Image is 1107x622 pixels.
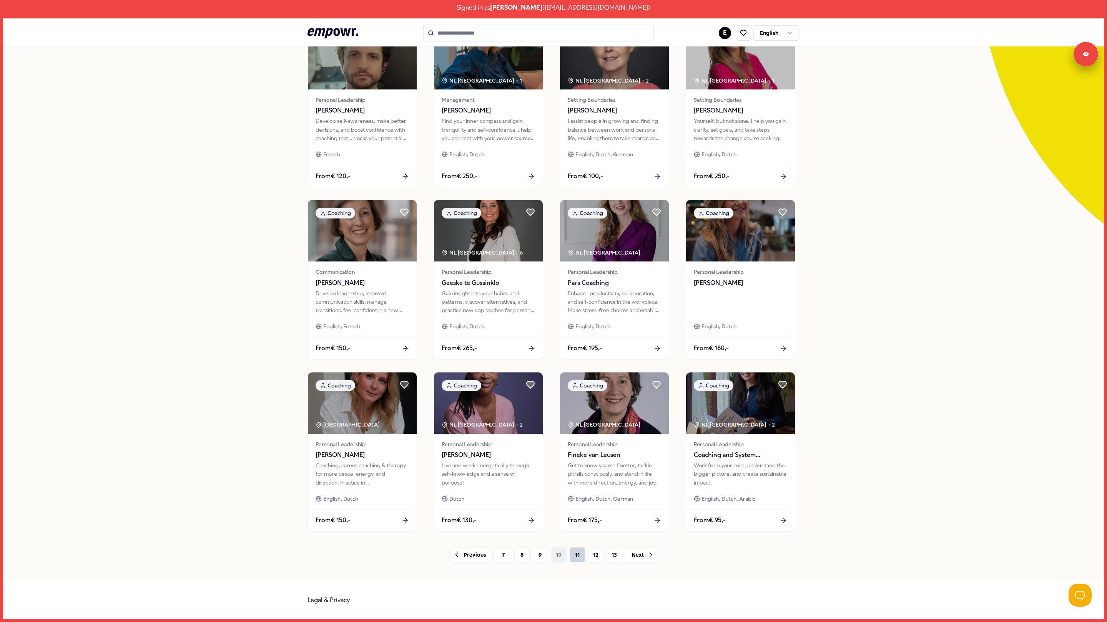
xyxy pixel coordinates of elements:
div: [GEOGRAPHIC_DATA] [316,420,381,429]
span: From € 150,- [316,515,351,525]
div: Enhance productivity, collaboration, and self-confidence in the workplace. Make stress-free choic... [568,289,661,315]
a: package imageCoachingNL [GEOGRAPHIC_DATA] Personal LeadershipPars CoachingEnhance productivity, c... [560,200,669,359]
span: Personal Leadership [568,440,661,448]
button: 9 [533,547,548,562]
div: Coaching [694,208,733,218]
span: From € 195,- [568,343,602,353]
span: [PERSON_NAME] [568,106,661,116]
button: 8 [514,547,530,562]
span: [PERSON_NAME] [694,106,787,116]
img: package image [560,28,669,89]
div: Coaching [442,380,481,391]
div: Coaching [694,380,733,391]
span: English, Dutch [575,322,610,331]
a: package imageCoachingNL [GEOGRAPHIC_DATA] + 6Personal LeadershipGeeske te GussinkloGain insight i... [434,200,543,359]
iframe: Help Scout Beacon - Open [1069,584,1092,607]
span: [PERSON_NAME] [316,278,409,288]
img: package image [434,200,543,261]
span: [PERSON_NAME] [490,3,542,13]
div: NL [GEOGRAPHIC_DATA] + 1 [442,76,522,85]
img: package image [434,372,543,434]
div: NL [GEOGRAPHIC_DATA] + 6 [442,248,523,257]
span: From € 130,- [442,515,477,525]
a: package imageCoachingNL [GEOGRAPHIC_DATA] + 1Setting Boundaries[PERSON_NAME]Yourself, but not alo... [686,28,795,187]
img: package image [308,372,417,434]
span: English, French [323,322,360,331]
span: From € 160,- [694,343,729,353]
img: package image [686,372,795,434]
span: English, Dutch [449,322,484,331]
span: From € 265,- [442,343,477,353]
span: Personal Leadership [568,268,661,276]
span: Coaching and System Consulting for Sustainable Impact [694,450,787,460]
span: Setting Boundaries [568,96,661,104]
a: package imageCoachingPersonal Leadership[PERSON_NAME]English, DutchFrom€ 160,- [686,200,795,359]
div: NL [GEOGRAPHIC_DATA] + 2 [568,76,649,85]
span: From € 150,- [316,343,351,353]
div: Get to know yourself better, tackle pitfalls consciously, and stand in life with more direction, ... [568,461,661,487]
img: package image [560,372,669,434]
span: French [323,150,340,159]
div: NL [GEOGRAPHIC_DATA] + 1 [694,76,774,85]
span: From € 120,- [316,171,351,181]
div: Develop leadership, improve communication skills, manage transitions, feel confident in a new job... [316,289,409,315]
div: Coaching [568,380,607,391]
span: English, Dutch [701,150,736,159]
img: package image [308,28,417,89]
span: Fineke van Leusen [568,450,661,460]
div: Coaching [316,208,355,218]
a: package imageCoaching[GEOGRAPHIC_DATA] Personal Leadership[PERSON_NAME]Coaching, career coaching ... [307,372,417,532]
span: Setting Boundaries [694,96,787,104]
span: Personal Leadership [694,440,787,448]
button: 12 [588,547,603,562]
div: Work from your core, understand the bigger picture, and create sustainable impact. [694,461,787,487]
span: Personal Leadership [316,96,409,104]
a: package imageCoachingNL [GEOGRAPHIC_DATA] + 1Management[PERSON_NAME]Find your inner compass and g... [434,28,543,187]
button: Previous [449,547,493,562]
img: package image [686,28,795,89]
a: Legal & Privacy [307,596,350,604]
span: From € 250,- [694,171,730,181]
span: English, Dutch [449,150,484,159]
span: Personal Leadership [316,440,409,448]
a: package imageCoachingNL [GEOGRAPHIC_DATA] + 2Setting Boundaries[PERSON_NAME]I assist people in gr... [560,28,669,187]
button: 11 [570,547,585,562]
span: Communication [316,268,409,276]
button: 7 [496,547,511,562]
div: Coaching [568,208,607,218]
div: Develop self-awareness, make better decisions, and boost confidence with coaching that unlocks yo... [316,117,409,142]
img: package image [434,28,543,89]
span: From € 175,- [568,515,602,525]
span: [PERSON_NAME] [694,278,787,288]
span: English, Dutch [323,495,358,503]
a: package imageCoachingNL [GEOGRAPHIC_DATA] + 2Personal Leadership[PERSON_NAME]Live and work energe... [434,372,543,532]
span: English, Dutch [701,322,736,331]
span: From € 95,- [694,515,726,525]
button: E [719,27,731,39]
div: NL [GEOGRAPHIC_DATA] [568,420,642,429]
button: Next [625,547,658,562]
div: NL [GEOGRAPHIC_DATA] + 2 [442,420,523,429]
span: Pars Coaching [568,278,661,288]
span: English, Dutch, German [575,495,633,503]
img: package image [686,200,795,261]
div: NL [GEOGRAPHIC_DATA] + 2 [694,420,775,429]
div: Live and work energetically through self-knowledge and a sense of purpose! [442,461,535,487]
span: English, Dutch, Arabic [701,495,755,503]
span: From € 250,- [442,171,477,181]
a: package imageCoachingCommunication[PERSON_NAME]Develop leadership, improve communication skills, ... [307,200,417,359]
div: NL [GEOGRAPHIC_DATA] [568,248,642,257]
span: [PERSON_NAME] [316,106,409,116]
a: package imageCoachingPersonal Leadership[PERSON_NAME]Develop self-awareness, make better decision... [307,28,417,187]
span: Personal Leadership [442,268,535,276]
span: [PERSON_NAME] [442,450,535,460]
span: From € 100,- [568,171,603,181]
a: package imageCoachingNL [GEOGRAPHIC_DATA] + 2Personal LeadershipCoaching and System Consulting fo... [686,372,795,532]
span: English, Dutch, German [575,150,633,159]
span: Geeske te Gussinklo [442,278,535,288]
div: Find your inner compass and gain tranquility and self-confidence. I help you connect with your po... [442,117,535,142]
span: [PERSON_NAME] [316,450,409,460]
div: Coaching, career coaching & therapy for more peace, energy, and direction. Practice in [GEOGRAPHI... [316,461,409,487]
img: package image [560,200,669,261]
span: Management [442,96,535,104]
